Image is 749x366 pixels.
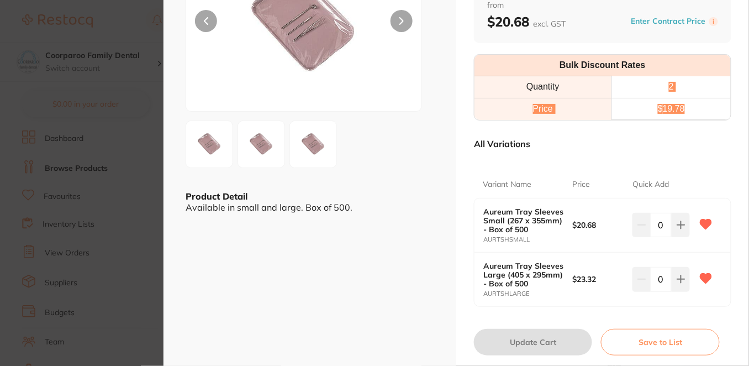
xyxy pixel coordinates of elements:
[474,98,611,119] td: Price
[601,329,720,355] button: Save to List
[48,23,196,189] div: Message content
[241,124,281,164] img: LTQ4MDE3
[483,262,564,288] b: Aureum Tray Sleeves Large (405 x 295mm) - Box of 500
[474,76,611,98] th: Quantity
[628,16,709,27] button: Enter Contract Price
[487,13,566,30] b: $20.68
[474,329,592,355] button: Update Cart
[573,275,626,284] b: $23.32
[48,116,196,170] div: We’re committed to ensuring a smooth transition for you! Our team is standing by to help you with...
[293,124,333,164] img: LTQ4MDE4
[632,179,669,190] p: Quick Add
[48,175,196,240] div: Simply reply to this message and we’ll be in touch to guide you through these next steps. We are ...
[474,138,530,149] p: All Variations
[483,236,573,243] small: AURTSHSMALL
[709,17,718,26] label: i
[189,124,229,164] img: LTQ4MDE2
[533,19,566,29] span: excl. GST
[573,221,626,229] b: $20.68
[483,179,531,190] p: Variant Name
[186,191,247,202] b: Product Detail
[48,194,196,203] p: Message from Restocq, sent 3m ago
[186,202,434,212] div: Available in small and large. Box of 500.
[474,55,731,76] th: Bulk Discount Rates
[483,290,573,297] small: AURTSHLARGE
[611,98,731,119] td: $ 19.78
[48,23,196,110] div: Hi [PERSON_NAME], Starting [DATE], we’re making some updates to our product offerings on the Rest...
[483,207,564,234] b: Aureum Tray Sleeves Small (267 x 355mm) - Box of 500
[611,76,731,98] th: 2
[573,179,590,190] p: Price
[17,16,204,211] div: message notification from Restocq, 3m ago. Hi Orla, Starting 11 August, we’re making some updates...
[25,26,43,44] img: Profile image for Restocq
